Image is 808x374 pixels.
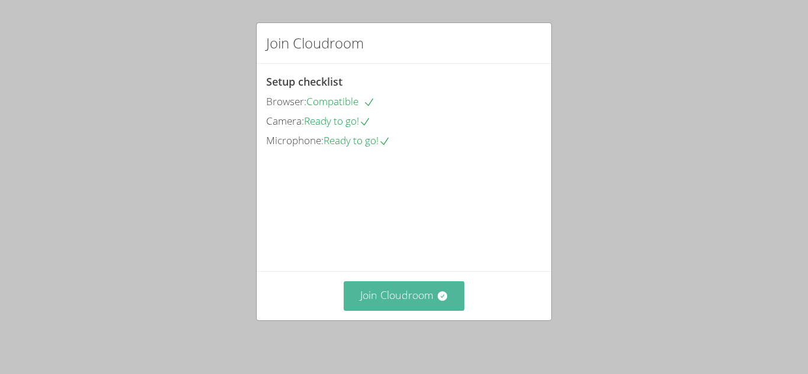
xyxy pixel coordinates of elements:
[306,95,375,108] span: Compatible
[266,134,324,147] span: Microphone:
[324,134,390,147] span: Ready to go!
[266,32,364,54] h2: Join Cloudroom
[344,281,465,310] button: Join Cloudroom
[304,114,371,128] span: Ready to go!
[266,114,304,128] span: Camera:
[266,95,306,108] span: Browser:
[266,74,342,89] span: Setup checklist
